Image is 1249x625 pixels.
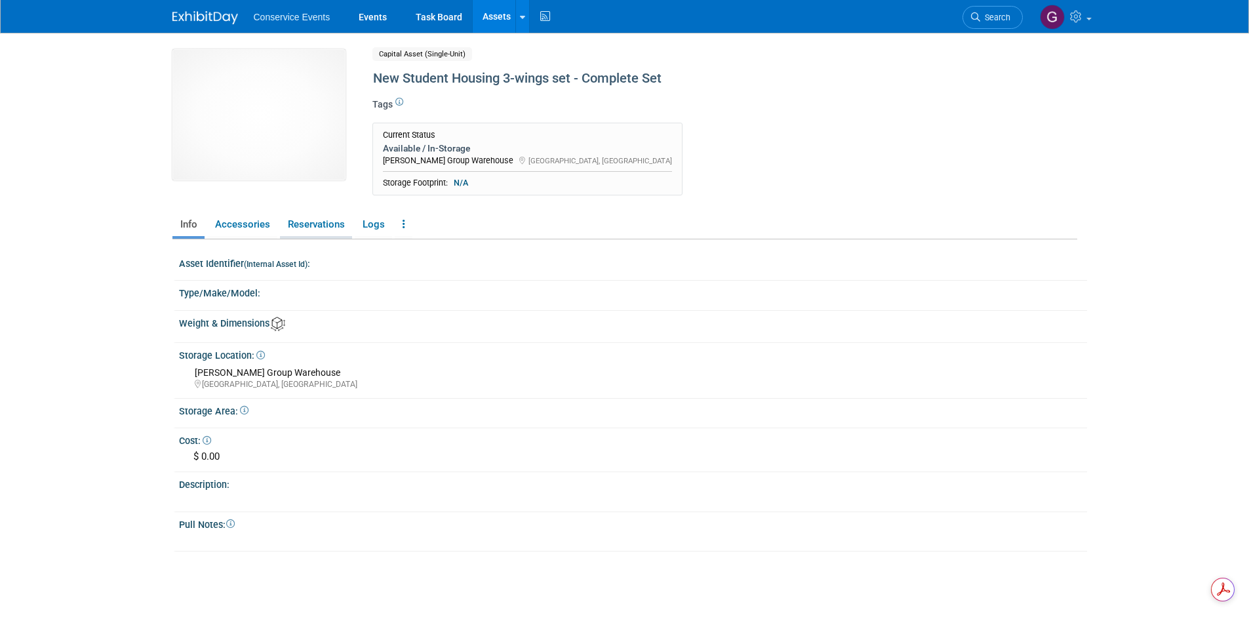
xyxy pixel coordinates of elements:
a: Accessories [207,213,277,236]
span: [PERSON_NAME] Group Warehouse [195,367,340,378]
a: Logs [355,213,392,236]
div: [GEOGRAPHIC_DATA], [GEOGRAPHIC_DATA] [195,379,1077,390]
span: N/A [450,177,472,189]
div: Storage Location: [179,346,1087,362]
div: Asset Identifier : [179,254,1087,270]
div: Pull Notes: [179,515,1087,531]
div: Available / In-Storage [383,142,672,154]
div: Description: [179,475,1087,491]
img: ExhibitDay [172,11,238,24]
span: Conservice Events [254,12,330,22]
div: Weight & Dimensions [179,313,1087,331]
img: View Images [172,49,346,180]
span: Storage Area: [179,406,248,416]
span: [GEOGRAPHIC_DATA], [GEOGRAPHIC_DATA] [528,156,672,165]
a: Search [962,6,1023,29]
span: [PERSON_NAME] Group Warehouse [383,155,513,165]
div: $ 0.00 [189,447,1077,467]
a: Info [172,213,205,236]
img: Asset Weight and Dimensions [271,317,285,331]
span: Search [980,12,1010,22]
div: Storage Footprint: [383,177,672,189]
div: New Student Housing 3-wings set - Complete Set [368,67,969,91]
small: (Internal Asset Id) [244,260,307,269]
div: Current Status [383,130,672,140]
span: Capital Asset (Single-Unit) [372,47,472,61]
a: Reservations [280,213,352,236]
img: Gayle Reese [1040,5,1065,30]
div: Type/Make/Model: [179,283,1087,300]
div: Tags [372,98,969,120]
div: Cost: [179,431,1087,447]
